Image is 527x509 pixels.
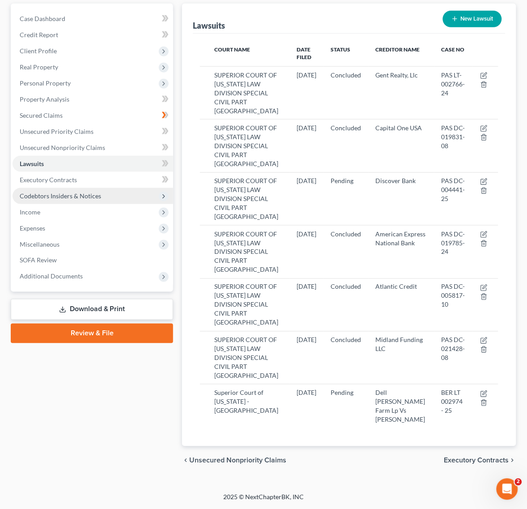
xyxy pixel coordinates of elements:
span: SUPERIOR COURT OF [US_STATE] LAW DIVISION SPECIAL CIVIL PART [GEOGRAPHIC_DATA] [214,336,278,380]
span: Income [20,208,40,216]
span: Personal Property [20,79,71,87]
span: [DATE] [297,230,316,238]
span: Real Property [20,63,58,71]
span: PAS DC-019785-24 [442,230,465,256]
span: Concluded [331,283,361,291]
span: [DATE] [297,124,316,132]
button: Executory Contracts chevron_right [444,457,516,464]
span: Client Profile [20,47,57,55]
span: SUPERIOR COURT OF [US_STATE] LAW DIVISION SPECIAL CIVIL PART [GEOGRAPHIC_DATA] [214,124,278,167]
span: Case No [442,46,465,53]
div: Lawsuits [193,20,225,31]
span: Creditor Name [376,46,420,53]
span: Status [331,46,351,53]
span: [DATE] [297,336,316,344]
button: New Lawsuit [443,11,502,27]
a: Executory Contracts [13,172,173,188]
a: Case Dashboard [13,11,173,27]
a: Property Analysis [13,91,173,107]
span: Secured Claims [20,111,63,119]
span: Property Analysis [20,95,69,103]
span: Atlantic Credit [376,283,417,291]
span: BER LT 002974 - 25 [442,389,463,415]
span: Capital One USA [376,124,422,132]
span: PAS DC-005817-10 [442,283,465,308]
span: PAS DC-021428-08 [442,336,465,362]
span: SUPERIOR COURT OF [US_STATE] LAW DIVISION SPECIAL CIVIL PART [GEOGRAPHIC_DATA] [214,283,278,326]
a: SOFA Review [13,252,173,269]
iframe: Intercom live chat [497,479,518,500]
span: Date Filed [297,46,311,60]
button: chevron_left Unsecured Nonpriority Claims [182,457,286,464]
span: Concluded [331,336,361,344]
span: [DATE] [297,283,316,291]
span: Concluded [331,124,361,132]
span: PAS LT-002766-24 [442,71,465,97]
span: Pending [331,177,354,184]
span: SUPERIOR COURT OF [US_STATE] LAW DIVISION SPECIAL CIVIL PART [GEOGRAPHIC_DATA] [214,177,278,220]
span: Dell [PERSON_NAME] Farm Lp Vs [PERSON_NAME] [376,389,425,423]
span: American Express National Bank [376,230,426,247]
span: Discover Bank [376,177,416,184]
span: 2 [515,479,522,486]
span: [DATE] [297,389,316,397]
span: Credit Report [20,31,58,38]
a: Credit Report [13,27,173,43]
span: Additional Documents [20,273,83,280]
span: [DATE] [297,177,316,184]
span: Unsecured Nonpriority Claims [20,144,105,151]
div: 2025 © NextChapterBK, INC [49,493,478,509]
span: Executory Contracts [444,457,509,464]
a: Secured Claims [13,107,173,124]
span: Gent Realty, Llc [376,71,418,79]
a: Unsecured Priority Claims [13,124,173,140]
i: chevron_left [182,457,189,464]
a: Download & Print [11,299,173,320]
span: PAS DC-004441-25 [442,177,465,202]
span: Case Dashboard [20,15,65,22]
span: Unsecured Nonpriority Claims [189,457,286,464]
span: PAS DC-019831-08 [442,124,465,150]
span: SOFA Review [20,257,57,264]
span: Concluded [331,230,361,238]
span: Executory Contracts [20,176,77,184]
span: Lawsuits [20,160,44,167]
span: Court Name [214,46,250,53]
span: SUPERIOR COURT OF [US_STATE] LAW DIVISION SPECIAL CIVIL PART [GEOGRAPHIC_DATA] [214,230,278,274]
a: Review & File [11,324,173,343]
a: Lawsuits [13,156,173,172]
span: Miscellaneous [20,240,59,248]
span: Expenses [20,224,45,232]
span: Midland Funding LLC [376,336,423,353]
span: Superior Court of [US_STATE] - [GEOGRAPHIC_DATA] [214,389,278,415]
a: Unsecured Nonpriority Claims [13,140,173,156]
span: Codebtors Insiders & Notices [20,192,101,200]
span: Unsecured Priority Claims [20,128,93,135]
span: Pending [331,389,354,397]
i: chevron_right [509,457,516,464]
span: [DATE] [297,71,316,79]
span: Concluded [331,71,361,79]
span: SUPERIOR COURT OF [US_STATE] LAW DIVISION SPECIAL CIVIL PART [GEOGRAPHIC_DATA] [214,71,278,115]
